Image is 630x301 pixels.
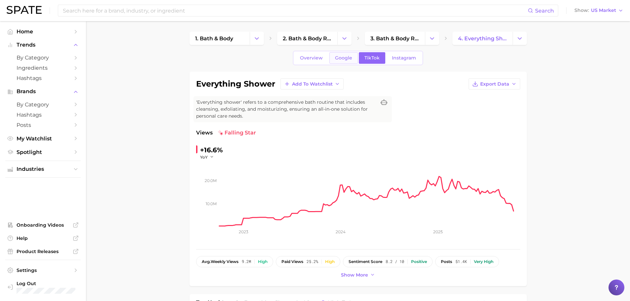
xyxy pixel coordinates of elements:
[242,259,251,264] span: 9.2m
[335,229,345,234] tspan: 2024
[335,55,352,61] span: Google
[7,6,42,14] img: SPATE
[294,52,328,64] a: Overview
[5,40,81,50] button: Trends
[5,233,81,243] a: Help
[189,32,250,45] a: 1. bath & body
[591,9,616,12] span: US Market
[276,256,340,267] button: paid views25.2%High
[300,55,323,61] span: Overview
[5,26,81,37] a: Home
[339,271,377,280] button: Show more
[196,99,376,120] span: 'Everything shower' refers to a comprehensive bath routine that includes cleansing, exfoliating, ...
[17,267,69,273] span: Settings
[17,75,69,81] span: Hashtags
[17,235,69,241] span: Help
[17,122,69,128] span: Posts
[200,145,223,155] div: +16.6%
[17,55,69,61] span: by Category
[196,80,275,88] h1: everything shower
[5,63,81,73] a: Ingredients
[5,220,81,230] a: Onboarding Videos
[206,201,217,206] tspan: 10.0m
[5,120,81,130] a: Posts
[433,229,442,234] tspan: 2025
[5,164,81,174] button: Industries
[573,6,625,15] button: ShowUS Market
[329,52,358,64] a: Google
[17,28,69,35] span: Home
[5,53,81,63] a: by Category
[17,42,69,48] span: Trends
[441,259,452,264] span: posts
[202,259,238,264] span: weekly views
[17,166,69,172] span: Industries
[386,259,404,264] span: 8.2 / 10
[386,52,422,64] a: Instagram
[359,52,385,64] a: TikTok
[17,248,69,254] span: Product Releases
[5,133,81,144] a: My Watchlist
[5,110,81,120] a: Hashtags
[535,8,554,14] span: Search
[17,65,69,71] span: Ingredients
[196,256,273,267] button: avg.weekly views9.2mHigh
[370,35,419,42] span: 3. bath & body routines
[205,178,217,183] tspan: 20.0m
[452,32,513,45] a: 4. everything shower
[250,32,264,45] button: Change Category
[5,265,81,275] a: Settings
[469,78,520,90] button: Export Data
[17,89,69,94] span: Brands
[474,259,493,264] div: Very high
[200,154,208,160] span: YoY
[202,259,211,264] abbr: average
[238,229,248,234] tspan: 2023
[5,279,81,296] a: Log out. Currently logged in with e-mail cpulice@yellowwoodpartners.com.
[200,154,214,160] button: YoY
[17,135,69,142] span: My Watchlist
[277,32,337,45] a: 2. bath & body routines
[258,259,268,264] div: High
[218,129,256,137] span: falling star
[5,99,81,110] a: by Category
[425,32,439,45] button: Change Category
[513,32,527,45] button: Change Category
[283,35,332,42] span: 2. bath & body routines
[5,87,81,96] button: Brands
[343,256,433,267] button: sentiment score8.2 / 10Positive
[392,55,416,61] span: Instagram
[364,55,380,61] span: TikTok
[17,222,69,228] span: Onboarding Videos
[307,259,318,264] span: 25.2%
[218,130,223,135] img: falling star
[17,281,97,286] span: Log Out
[349,259,382,264] span: sentiment score
[5,246,81,256] a: Product Releases
[455,259,467,264] span: 51.4k
[195,35,233,42] span: 1. bath & body
[62,5,528,16] input: Search here for a brand, industry, or ingredient
[280,78,344,90] button: Add to Watchlist
[435,256,499,267] button: posts51.4kVery high
[17,112,69,118] span: Hashtags
[5,73,81,83] a: Hashtags
[411,259,427,264] div: Positive
[365,32,425,45] a: 3. bath & body routines
[574,9,589,12] span: Show
[281,259,303,264] span: paid views
[337,32,352,45] button: Change Category
[292,81,333,87] span: Add to Watchlist
[325,259,335,264] div: High
[480,81,509,87] span: Export Data
[5,147,81,157] a: Spotlight
[17,149,69,155] span: Spotlight
[458,35,507,42] span: 4. everything shower
[196,129,213,137] span: Views
[341,272,368,278] span: Show more
[17,101,69,108] span: by Category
